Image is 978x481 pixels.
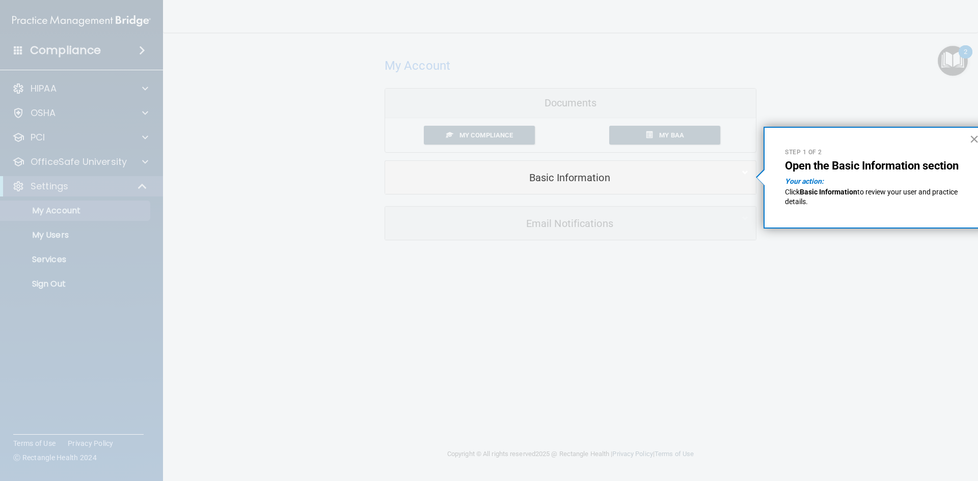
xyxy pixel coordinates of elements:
[785,177,824,185] em: Your action:
[785,148,966,157] p: Step 1 of 2
[785,188,959,206] span: to review your user and practice details.
[800,188,857,196] strong: Basic Information
[785,188,800,196] span: Click
[393,172,717,183] h5: Basic Information
[785,159,966,173] p: Open the Basic Information section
